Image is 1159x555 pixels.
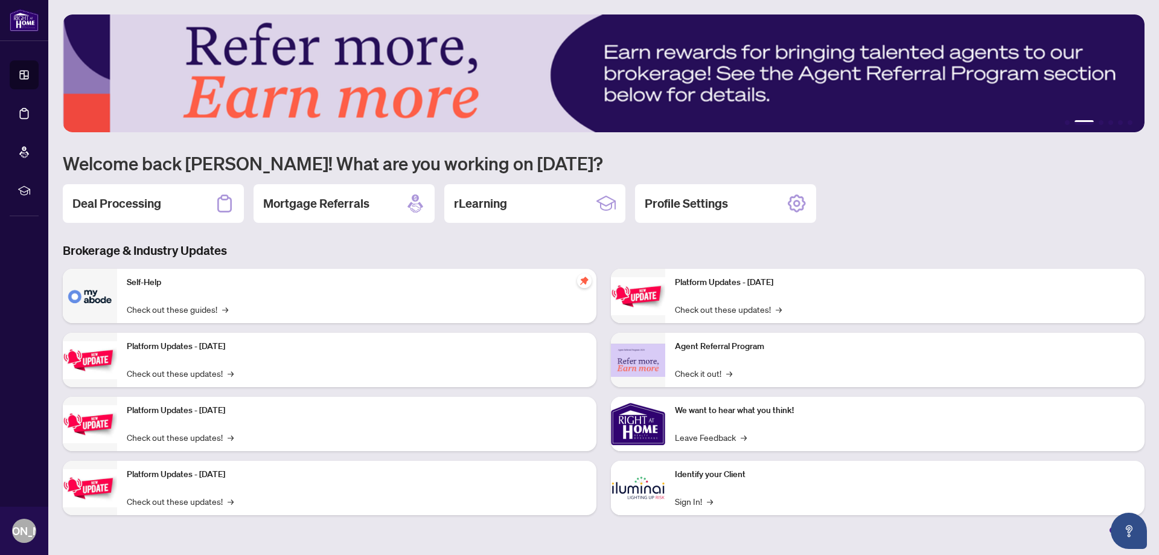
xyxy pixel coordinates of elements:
button: 5 [1118,120,1123,125]
img: Platform Updates - July 21, 2025 [63,405,117,443]
p: Agent Referral Program [675,340,1135,353]
a: Leave Feedback→ [675,431,747,444]
span: → [741,431,747,444]
span: → [228,495,234,508]
a: Check out these updates!→ [127,431,234,444]
span: pushpin [577,274,592,288]
h1: Welcome back [PERSON_NAME]! What are you working on [DATE]? [63,152,1145,175]
p: Platform Updates - [DATE] [127,404,587,417]
a: Check it out!→ [675,367,732,380]
a: Check out these updates!→ [127,367,234,380]
a: Sign In!→ [675,495,713,508]
img: Self-Help [63,269,117,323]
a: Check out these guides!→ [127,303,228,316]
img: Identify your Client [611,461,665,515]
button: Open asap [1111,513,1147,549]
p: Platform Updates - [DATE] [127,340,587,353]
p: Identify your Client [675,468,1135,481]
img: logo [10,9,39,31]
img: Agent Referral Program [611,344,665,377]
button: 6 [1128,120,1132,125]
span: → [222,303,228,316]
a: Check out these updates!→ [675,303,782,316]
p: Platform Updates - [DATE] [675,276,1135,289]
p: Platform Updates - [DATE] [127,468,587,481]
h2: Profile Settings [645,195,728,212]
img: Platform Updates - September 16, 2025 [63,341,117,379]
h2: Deal Processing [72,195,161,212]
p: Self-Help [127,276,587,289]
button: 2 [1074,120,1094,125]
span: → [228,431,234,444]
h2: Mortgage Referrals [263,195,369,212]
button: 1 [1065,120,1070,125]
img: We want to hear what you think! [611,397,665,451]
h2: rLearning [454,195,507,212]
span: → [776,303,782,316]
p: We want to hear what you think! [675,404,1135,417]
h3: Brokerage & Industry Updates [63,242,1145,259]
img: Platform Updates - July 8, 2025 [63,469,117,507]
span: → [707,495,713,508]
button: 3 [1099,120,1103,125]
button: 4 [1108,120,1113,125]
a: Check out these updates!→ [127,495,234,508]
img: Platform Updates - June 23, 2025 [611,277,665,315]
span: → [726,367,732,380]
img: Slide 1 [63,14,1145,132]
span: → [228,367,234,380]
